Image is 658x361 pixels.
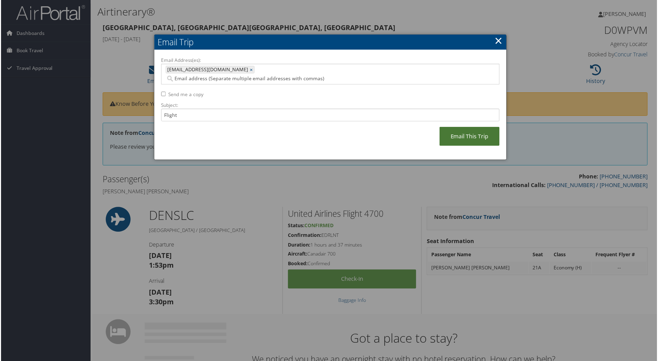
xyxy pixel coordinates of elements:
[495,34,503,47] a: ×
[440,127,500,146] a: Email This Trip
[161,57,500,64] label: Email Address(es):
[250,66,254,73] a: ×
[168,91,203,98] label: Send me a copy
[165,75,434,82] input: Email address (Separate multiple email addresses with commas)
[154,35,507,50] h2: Email Trip
[161,102,500,109] label: Subject:
[166,66,248,73] span: [EMAIL_ADDRESS][DOMAIN_NAME]
[161,109,500,122] input: Add a short subject for the email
